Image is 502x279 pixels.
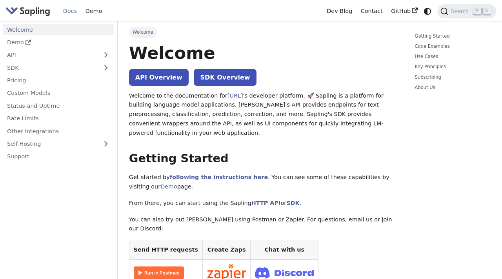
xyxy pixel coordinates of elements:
a: Welcome [3,24,114,35]
button: Search (Command+K) [437,4,496,18]
a: About Us [415,84,488,91]
button: Expand sidebar category 'SDK' [98,62,114,73]
th: Send HTTP requests [129,241,202,259]
a: Custom Models [3,87,114,99]
a: [URL] [227,92,243,99]
a: Code Examples [415,43,488,50]
p: Get started by . You can see some of these capabilities by visiting our page. [129,173,398,192]
p: From there, you can start using the Sapling or . [129,199,398,208]
a: GitHub [387,5,422,17]
a: SDK [286,200,299,206]
a: Docs [59,5,81,17]
a: API [3,49,98,61]
h2: Getting Started [129,152,398,166]
a: following the instructions here [170,174,268,180]
a: Subscribing [415,74,488,81]
a: Use Cases [415,53,488,60]
a: Sapling.ai [5,5,53,17]
a: Pricing [3,75,114,86]
a: Getting Started [415,33,488,40]
img: Sapling.ai [5,5,50,17]
img: Run in Postman [134,266,184,279]
th: Create Zaps [202,241,251,259]
th: Chat with us [251,241,318,259]
a: Demo [3,37,114,48]
a: Self-Hosting [3,138,114,150]
a: Other Integrations [3,125,114,137]
a: API Overview [129,69,189,86]
span: Welcome [129,27,157,38]
a: Contact [356,5,387,17]
h1: Welcome [129,42,398,63]
a: Demo [160,183,177,190]
p: Welcome to the documentation for 's developer platform. 🚀 Sapling is a platform for building lang... [129,91,398,138]
button: Switch between dark and light mode (currently system mode) [422,5,433,17]
a: SDK [3,62,98,73]
span: Search [448,8,473,14]
a: Support [3,151,114,162]
a: Demo [81,5,106,17]
a: Status and Uptime [3,100,114,111]
kbd: K [483,7,491,14]
a: Dev Blog [322,5,356,17]
a: Key Principles [415,63,488,71]
p: You can also try out [PERSON_NAME] using Postman or Zapier. For questions, email us or join our D... [129,215,398,234]
a: HTTP API [251,200,281,206]
kbd: ⌘ [473,7,481,14]
a: SDK Overview [194,69,256,86]
nav: Breadcrumbs [129,27,398,38]
a: Rate Limits [3,113,114,124]
button: Expand sidebar category 'API' [98,49,114,61]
